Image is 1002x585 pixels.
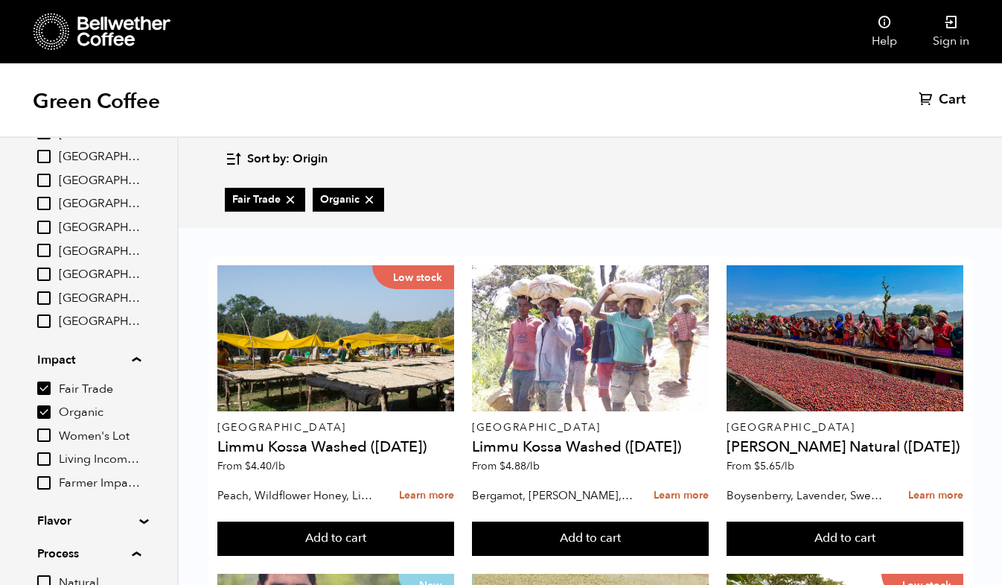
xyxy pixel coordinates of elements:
[272,459,285,473] span: /lb
[37,268,51,281] input: [GEOGRAPHIC_DATA]
[472,522,709,556] button: Add to cart
[727,459,794,473] span: From
[472,484,633,507] p: Bergamot, [PERSON_NAME], [PERSON_NAME]
[37,150,51,163] input: [GEOGRAPHIC_DATA]
[37,291,51,305] input: [GEOGRAPHIC_DATA]
[500,459,505,473] span: $
[500,459,540,473] bdi: 4.88
[526,459,540,473] span: /lb
[37,545,141,563] summary: Process
[59,405,141,421] span: Organic
[232,192,298,207] span: Fair Trade
[59,196,141,212] span: [GEOGRAPHIC_DATA]
[245,459,285,473] bdi: 4.40
[37,314,51,328] input: [GEOGRAPHIC_DATA]
[919,91,969,109] a: Cart
[217,265,454,411] a: Low stock
[727,440,963,455] h4: [PERSON_NAME] Natural ([DATE])
[37,174,51,187] input: [GEOGRAPHIC_DATA]
[59,314,141,330] span: [GEOGRAPHIC_DATA]
[217,522,454,556] button: Add to cart
[217,423,454,433] p: [GEOGRAPHIC_DATA]
[37,429,51,442] input: Women's Lot
[37,405,51,419] input: Organic
[37,512,140,530] summary: Flavor
[59,173,141,189] span: [GEOGRAPHIC_DATA]
[472,423,709,433] p: [GEOGRAPHIC_DATA]
[217,459,285,473] span: From
[781,459,794,473] span: /lb
[37,244,51,257] input: [GEOGRAPHIC_DATA]
[59,220,141,236] span: [GEOGRAPHIC_DATA]
[33,88,160,115] h1: Green Coffee
[908,480,963,512] a: Learn more
[727,484,887,507] p: Boysenberry, Lavender, Sweet Cream
[217,440,454,455] h4: Limmu Kossa Washed ([DATE])
[59,382,141,398] span: Fair Trade
[654,480,709,512] a: Learn more
[217,484,378,507] p: Peach, Wildflower Honey, Lime Zest
[59,149,141,165] span: [GEOGRAPHIC_DATA]
[59,429,141,445] span: Women's Lot
[59,244,141,260] span: [GEOGRAPHIC_DATA]
[727,423,963,433] p: [GEOGRAPHIC_DATA]
[37,452,51,466] input: Living Income Pricing
[59,291,141,307] span: [GEOGRAPHIC_DATA]
[372,265,454,289] p: Low stock
[59,452,141,468] span: Living Income Pricing
[247,151,328,168] span: Sort by: Origin
[320,192,377,207] span: Organic
[37,351,141,369] summary: Impact
[59,267,141,283] span: [GEOGRAPHIC_DATA]
[37,382,51,395] input: Fair Trade
[754,459,794,473] bdi: 5.65
[399,480,454,512] a: Learn more
[59,475,141,492] span: Farmer Impact Fund
[225,142,328,177] button: Sort by: Origin
[754,459,760,473] span: $
[245,459,251,473] span: $
[472,440,709,455] h4: Limmu Kossa Washed ([DATE])
[727,522,963,556] button: Add to cart
[37,476,51,490] input: Farmer Impact Fund
[37,197,51,210] input: [GEOGRAPHIC_DATA]
[939,91,966,109] span: Cart
[472,459,540,473] span: From
[37,221,51,234] input: [GEOGRAPHIC_DATA]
